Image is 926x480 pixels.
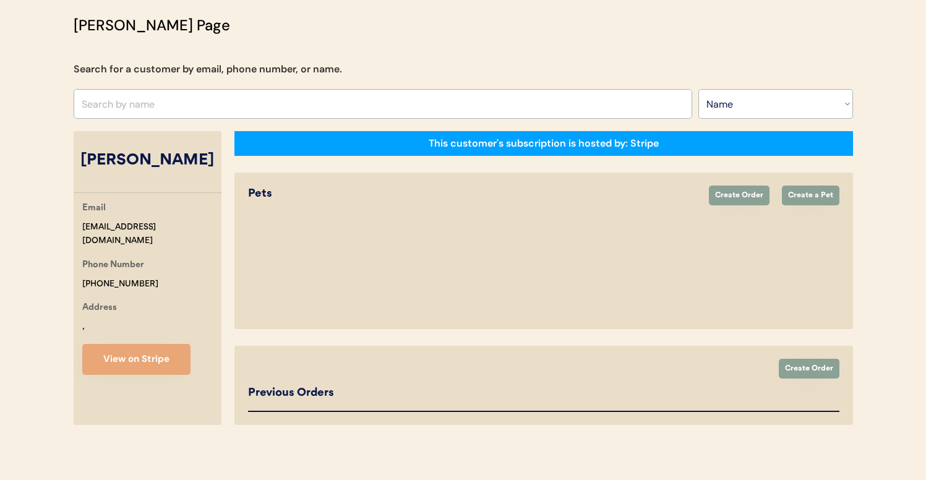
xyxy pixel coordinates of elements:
div: [PERSON_NAME] Page [74,14,230,36]
button: Create Order [779,359,839,379]
div: Pets [248,186,697,202]
input: Search by name [74,89,692,119]
div: Address [82,301,117,316]
div: Phone Number [82,258,144,273]
div: [PERSON_NAME] [74,149,221,173]
button: View on Stripe [82,344,191,375]
div: , [82,320,85,334]
div: Email [82,201,106,216]
div: [EMAIL_ADDRESS][DOMAIN_NAME] [82,220,221,249]
div: [PHONE_NUMBER] [82,277,158,291]
div: This customer's subscription is hosted by: Stripe [429,137,659,150]
button: Create Order [709,186,770,205]
button: Create a Pet [782,186,839,205]
div: Search for a customer by email, phone number, or name. [74,62,342,77]
div: Previous Orders [248,385,334,401]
